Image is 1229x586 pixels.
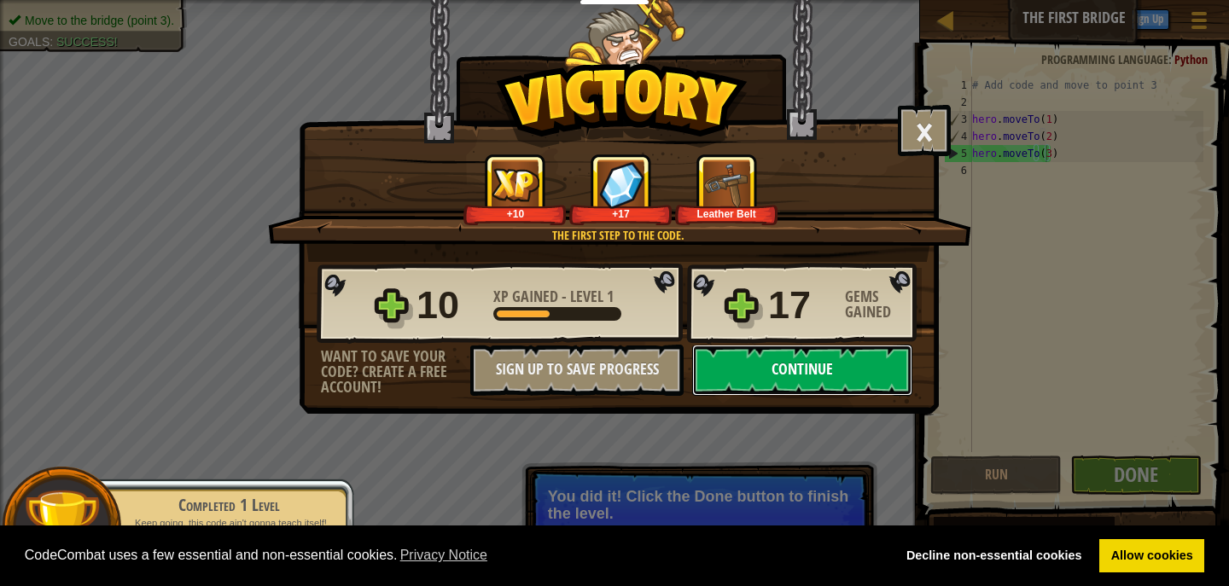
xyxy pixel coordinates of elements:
a: deny cookies [894,539,1093,573]
img: New Item [703,161,750,208]
div: Gems Gained [845,289,922,320]
img: Victory [496,63,748,148]
div: 17 [768,278,835,333]
a: learn more about cookies [398,542,491,568]
div: +17 [573,207,669,220]
div: Leather Belt [679,207,775,220]
button: Sign Up to Save Progress [470,345,684,396]
div: - [493,289,614,305]
img: XP Gained [492,168,539,201]
img: trophy.png [23,488,101,566]
div: +10 [467,207,563,220]
a: allow cookies [1099,539,1204,573]
button: Continue [692,345,912,396]
button: × [898,105,951,156]
p: Keep going, this code ain't gonna teach itself! [121,517,336,530]
img: Gems Gained [599,161,644,208]
div: The first step to the code. [349,227,888,244]
span: XP Gained [493,286,562,307]
div: Completed 1 Level [121,493,336,517]
span: 1 [607,286,614,307]
span: Level [567,286,607,307]
span: CodeCombat uses a few essential and non-essential cookies. [25,542,882,568]
div: 10 [416,278,483,333]
div: Want to save your code? Create a free account! [321,349,470,395]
